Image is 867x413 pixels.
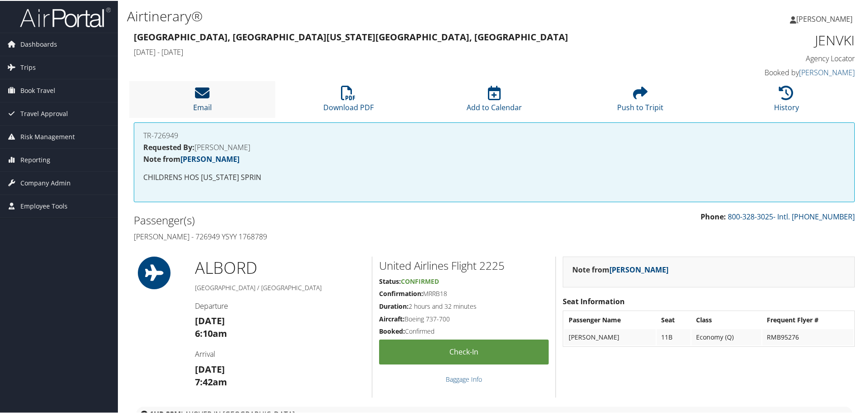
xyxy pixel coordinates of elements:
[134,231,487,241] h4: [PERSON_NAME] - 726949 YSYY 1768789
[762,328,853,345] td: RMB95276
[564,328,656,345] td: [PERSON_NAME]
[195,300,365,310] h4: Departure
[796,13,852,23] span: [PERSON_NAME]
[143,143,845,150] h4: [PERSON_NAME]
[379,326,549,335] h5: Confirmed
[195,256,365,278] h1: ALB ORD
[564,311,656,327] th: Passenger Name
[685,67,855,77] h4: Booked by
[379,339,549,364] a: Check-in
[379,301,409,310] strong: Duration:
[20,148,50,170] span: Reporting
[379,257,549,272] h2: United Airlines Flight 2225
[685,30,855,49] h1: JENVKI
[609,264,668,274] a: [PERSON_NAME]
[701,211,726,221] strong: Phone:
[790,5,862,32] a: [PERSON_NAME]
[195,314,225,326] strong: [DATE]
[20,194,68,217] span: Employee Tools
[728,211,855,221] a: 800-328-3025- Intl. [PHONE_NUMBER]
[143,153,239,163] strong: Note from
[20,125,75,147] span: Risk Management
[20,55,36,78] span: Trips
[563,296,625,306] strong: Seat Information
[20,6,111,27] img: airportal-logo.png
[180,153,239,163] a: [PERSON_NAME]
[446,374,482,383] a: Baggage Info
[195,282,365,292] h5: [GEOGRAPHIC_DATA] / [GEOGRAPHIC_DATA]
[401,276,439,285] span: Confirmed
[143,131,845,138] h4: TR-726949
[195,362,225,374] strong: [DATE]
[195,375,227,387] strong: 7:42am
[379,314,549,323] h5: Boeing 737-700
[657,328,691,345] td: 11B
[143,171,845,183] p: CHILDRENS HOS [US_STATE] SPRIN
[20,171,71,194] span: Company Admin
[617,90,663,112] a: Push to Tripit
[195,326,227,339] strong: 6:10am
[379,288,423,297] strong: Confirmation:
[379,326,405,335] strong: Booked:
[134,46,671,56] h4: [DATE] - [DATE]
[657,311,691,327] th: Seat
[692,328,761,345] td: Economy (Q)
[467,90,522,112] a: Add to Calendar
[379,314,404,322] strong: Aircraft:
[195,348,365,358] h4: Arrival
[762,311,853,327] th: Frequent Flyer #
[774,90,799,112] a: History
[379,288,549,297] h5: MRRB18
[799,67,855,77] a: [PERSON_NAME]
[685,53,855,63] h4: Agency Locator
[379,301,549,310] h5: 2 hours and 32 minutes
[134,212,487,227] h2: Passenger(s)
[379,276,401,285] strong: Status:
[134,30,568,42] strong: [GEOGRAPHIC_DATA], [GEOGRAPHIC_DATA] [US_STATE][GEOGRAPHIC_DATA], [GEOGRAPHIC_DATA]
[572,264,668,274] strong: Note from
[692,311,761,327] th: Class
[20,102,68,124] span: Travel Approval
[143,141,195,151] strong: Requested By:
[323,90,374,112] a: Download PDF
[20,78,55,101] span: Book Travel
[193,90,212,112] a: Email
[127,6,617,25] h1: Airtinerary®
[20,32,57,55] span: Dashboards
